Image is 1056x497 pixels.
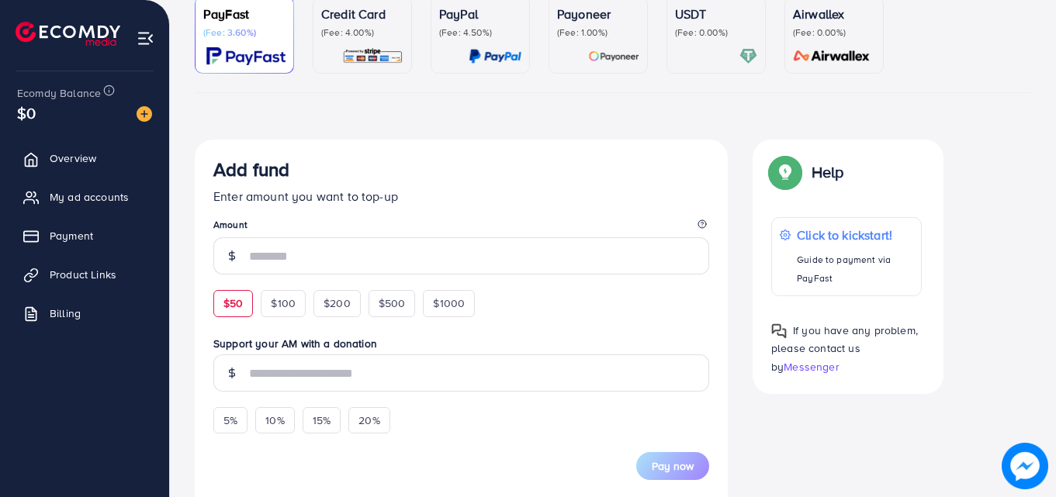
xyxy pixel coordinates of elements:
p: (Fee: 1.00%) [557,26,639,39]
img: image [1004,445,1045,486]
span: Overview [50,150,96,166]
button: Pay now [636,452,709,480]
img: card [588,47,639,65]
p: Credit Card [321,5,403,23]
span: Pay now [652,458,694,474]
span: Product Links [50,267,116,282]
span: My ad accounts [50,189,129,205]
img: image [137,106,152,122]
p: Click to kickstart! [797,226,912,244]
img: Popup guide [771,158,799,186]
p: USDT [675,5,757,23]
span: $50 [223,295,243,311]
a: Product Links [12,259,158,290]
p: (Fee: 3.60%) [203,26,286,39]
span: Payment [50,228,93,243]
img: menu [137,29,154,47]
span: $1000 [433,295,465,311]
h3: Add fund [213,158,289,181]
label: Support your AM with a donation [213,336,709,351]
span: $0 [17,102,36,124]
span: 10% [265,412,284,428]
span: Messenger [784,359,839,374]
a: Overview [12,143,158,174]
img: card [469,47,521,65]
span: 20% [358,412,379,428]
span: $200 [324,295,351,311]
p: (Fee: 4.50%) [439,26,521,39]
p: Help [812,163,844,181]
a: Billing [12,298,158,329]
img: logo [16,22,120,46]
legend: Amount [213,218,709,237]
p: Guide to payment via PayFast [797,250,912,288]
img: card [206,47,286,65]
span: Billing [50,305,81,321]
a: My ad accounts [12,181,158,212]
img: card [342,47,403,65]
p: Airwallex [793,5,875,23]
p: PayFast [203,5,286,23]
span: $500 [379,295,406,311]
img: Popup guide [771,323,787,339]
img: card [788,47,875,65]
span: 15% [313,412,331,428]
span: $100 [271,295,296,311]
img: card [739,47,757,65]
p: PayPal [439,5,521,23]
span: Ecomdy Balance [17,85,101,101]
p: (Fee: 0.00%) [793,26,875,39]
p: Payoneer [557,5,639,23]
span: If you have any problem, please contact us by [771,323,918,374]
a: Payment [12,220,158,251]
p: (Fee: 0.00%) [675,26,757,39]
span: 5% [223,412,237,428]
p: Enter amount you want to top-up [213,187,709,205]
p: (Fee: 4.00%) [321,26,403,39]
